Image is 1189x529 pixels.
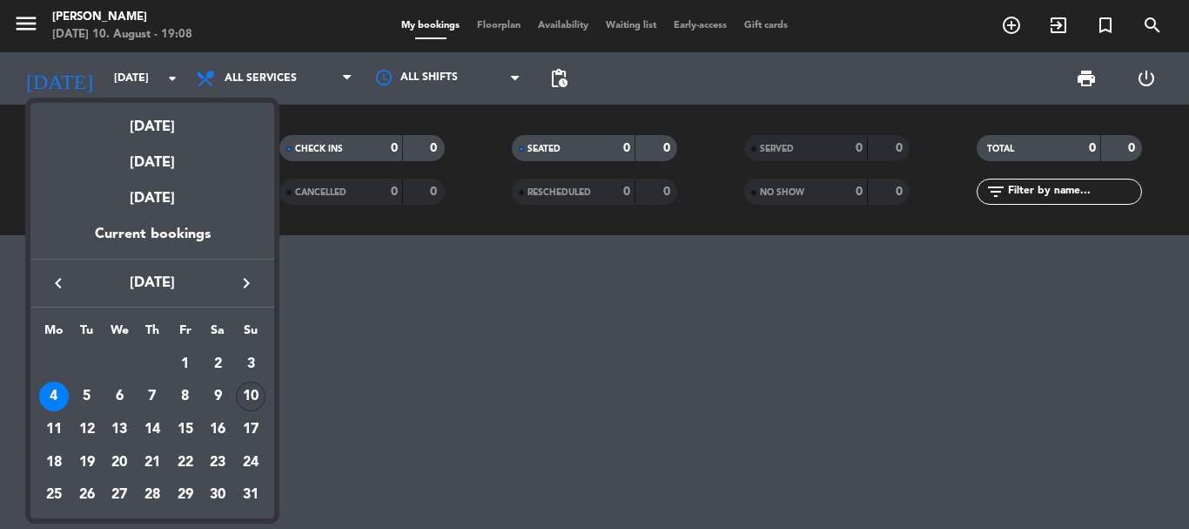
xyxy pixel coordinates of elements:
div: 29 [171,481,200,511]
div: 26 [72,481,102,511]
td: August 25, 2025 [37,479,71,512]
td: August 19, 2025 [71,446,104,479]
div: 24 [236,448,265,478]
td: August 29, 2025 [169,479,202,512]
div: 1 [171,349,200,379]
button: keyboard_arrow_right [231,272,262,295]
td: August 15, 2025 [169,413,202,446]
td: August 6, 2025 [103,381,136,414]
div: 25 [39,481,69,511]
td: August 11, 2025 [37,413,71,446]
th: Tuesday [71,321,104,348]
td: August 9, 2025 [202,381,235,414]
div: [DATE] [30,103,274,139]
div: Current bookings [30,223,274,259]
td: August 1, 2025 [169,348,202,381]
div: 2 [203,349,232,379]
div: 23 [203,448,232,478]
td: August 12, 2025 [71,413,104,446]
th: Wednesday [103,321,136,348]
div: 7 [138,382,167,411]
td: August 2, 2025 [202,348,235,381]
td: August 13, 2025 [103,413,136,446]
div: 22 [171,448,200,478]
td: August 22, 2025 [169,446,202,479]
td: August 20, 2025 [103,446,136,479]
td: August 24, 2025 [234,446,267,479]
div: [DATE] [30,139,274,174]
div: 31 [236,481,265,511]
div: 18 [39,448,69,478]
td: August 30, 2025 [202,479,235,512]
td: August 27, 2025 [103,479,136,512]
div: 12 [72,415,102,444]
th: Sunday [234,321,267,348]
div: 14 [138,415,167,444]
td: August 21, 2025 [136,446,169,479]
div: 3 [236,349,265,379]
div: 21 [138,448,167,478]
td: August 10, 2025 [234,381,267,414]
th: Monday [37,321,71,348]
td: August 17, 2025 [234,413,267,446]
div: 9 [203,382,232,411]
td: August 23, 2025 [202,446,235,479]
i: keyboard_arrow_left [48,273,69,294]
td: August 26, 2025 [71,479,104,512]
td: August 8, 2025 [169,381,202,414]
td: August 18, 2025 [37,446,71,479]
td: August 5, 2025 [71,381,104,414]
div: 17 [236,415,265,444]
div: 20 [104,448,134,478]
td: August 7, 2025 [136,381,169,414]
td: August 14, 2025 [136,413,169,446]
td: August 4, 2025 [37,381,71,414]
td: August 16, 2025 [202,413,235,446]
td: August 3, 2025 [234,348,267,381]
div: [DATE] [30,174,274,223]
div: 5 [72,382,102,411]
div: 11 [39,415,69,444]
div: 4 [39,382,69,411]
button: keyboard_arrow_left [43,272,74,295]
div: 10 [236,382,265,411]
td: August 31, 2025 [234,479,267,512]
th: Thursday [136,321,169,348]
i: keyboard_arrow_right [236,273,257,294]
div: 6 [104,382,134,411]
div: 16 [203,415,232,444]
span: [DATE] [74,272,231,295]
div: 13 [104,415,134,444]
div: 8 [171,382,200,411]
td: August 28, 2025 [136,479,169,512]
th: Friday [169,321,202,348]
div: 27 [104,481,134,511]
div: 19 [72,448,102,478]
th: Saturday [202,321,235,348]
div: 28 [138,481,167,511]
div: 15 [171,415,200,444]
td: AUG [37,348,169,381]
div: 30 [203,481,232,511]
